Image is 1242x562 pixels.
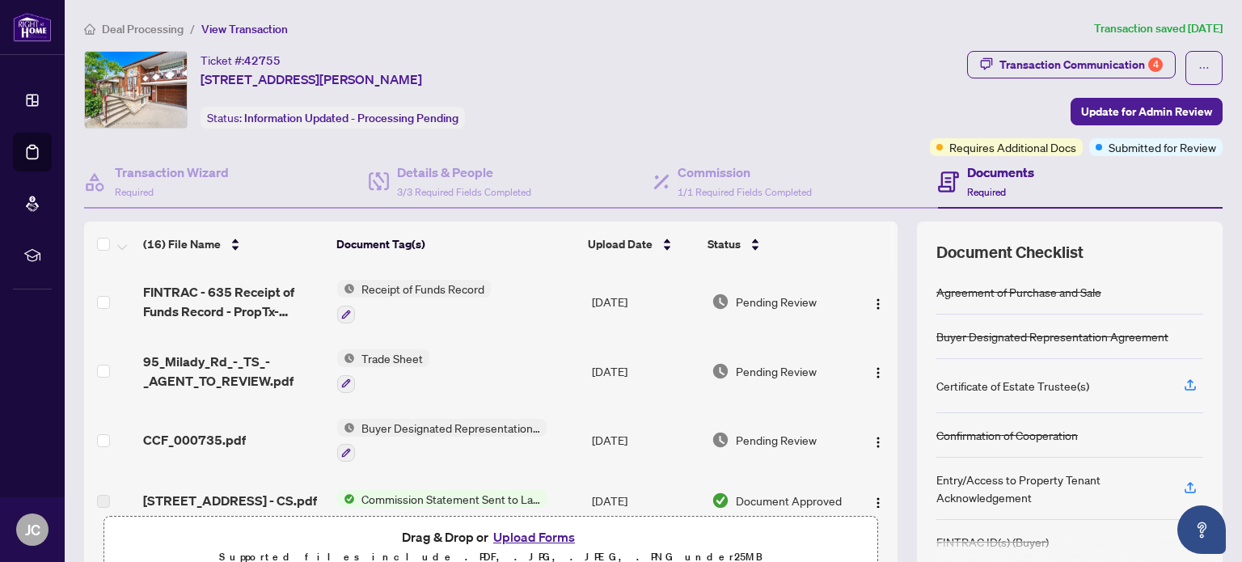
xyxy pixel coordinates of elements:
img: Status Icon [337,490,355,508]
td: [DATE] [585,475,705,526]
span: Status [708,235,741,253]
div: Status: [201,107,465,129]
div: Transaction Communication [999,52,1163,78]
img: Logo [872,436,885,449]
button: Status IconCommission Statement Sent to Lawyer [337,490,547,508]
span: [STREET_ADDRESS] - CS.pdf [143,491,317,510]
h4: Documents [967,163,1034,182]
img: Logo [872,366,885,379]
div: Ticket #: [201,51,281,70]
span: Deal Processing [102,22,184,36]
button: Status IconTrade Sheet [337,349,429,393]
img: logo [13,12,52,42]
div: Agreement of Purchase and Sale [936,283,1101,301]
span: Pending Review [736,431,817,449]
span: Update for Admin Review [1081,99,1212,125]
div: Buyer Designated Representation Agreement [936,327,1168,345]
th: Document Tag(s) [330,222,582,267]
h4: Details & People [397,163,531,182]
span: CCF_000735.pdf [143,430,246,450]
span: (16) File Name [143,235,221,253]
span: Pending Review [736,362,817,380]
th: (16) File Name [137,222,330,267]
img: Logo [872,298,885,311]
span: Pending Review [736,293,817,311]
span: Trade Sheet [355,349,429,367]
button: Status IconBuyer Designated Representation Agreement [337,419,547,463]
span: 95_Milady_Rd_-_TS_-_AGENT_TO_REVIEW.pdf [143,352,324,391]
div: 4 [1148,57,1163,72]
div: Entry/Access to Property Tenant Acknowledgement [936,471,1164,506]
span: Document Approved [736,492,842,509]
td: [DATE] [585,406,705,475]
img: Document Status [712,492,729,509]
span: Buyer Designated Representation Agreement [355,419,547,437]
td: [DATE] [585,267,705,336]
button: Open asap [1177,505,1226,554]
th: Upload Date [581,222,701,267]
div: Confirmation of Cooperation [936,426,1078,444]
h4: Transaction Wizard [115,163,229,182]
span: Required [115,186,154,198]
img: Status Icon [337,349,355,367]
div: Certificate of Estate Trustee(s) [936,377,1089,395]
h4: Commission [678,163,812,182]
span: [STREET_ADDRESS][PERSON_NAME] [201,70,422,89]
td: [DATE] [585,336,705,406]
span: Drag & Drop or [402,526,580,547]
span: 1/1 Required Fields Completed [678,186,812,198]
button: Logo [865,488,891,513]
img: Document Status [712,431,729,449]
span: home [84,23,95,35]
span: Commission Statement Sent to Lawyer [355,490,547,508]
img: Document Status [712,362,729,380]
span: View Transaction [201,22,288,36]
img: Logo [872,497,885,509]
button: Logo [865,289,891,315]
button: Transaction Communication4 [967,51,1176,78]
img: Status Icon [337,419,355,437]
img: Document Status [712,293,729,311]
span: Receipt of Funds Record [355,280,491,298]
span: ellipsis [1198,62,1210,74]
span: FINTRAC - 635 Receipt of Funds Record - PropTx-OREA_[DATE] 19_51_28.pdf [143,282,324,321]
button: Logo [865,427,891,453]
span: Document Checklist [936,241,1084,264]
th: Status [701,222,850,267]
button: Upload Forms [488,526,580,547]
article: Transaction saved [DATE] [1094,19,1223,38]
button: Logo [865,358,891,384]
span: 3/3 Required Fields Completed [397,186,531,198]
span: Upload Date [588,235,653,253]
span: Submitted for Review [1109,138,1216,156]
span: Information Updated - Processing Pending [244,111,458,125]
img: Status Icon [337,280,355,298]
span: JC [25,518,40,541]
span: Required [967,186,1006,198]
button: Update for Admin Review [1071,98,1223,125]
span: Requires Additional Docs [949,138,1076,156]
li: / [190,19,195,38]
div: FINTRAC ID(s) (Buyer) [936,533,1049,551]
span: 42755 [244,53,281,68]
img: IMG-W12255045_1.jpg [85,52,187,128]
button: Status IconReceipt of Funds Record [337,280,491,323]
